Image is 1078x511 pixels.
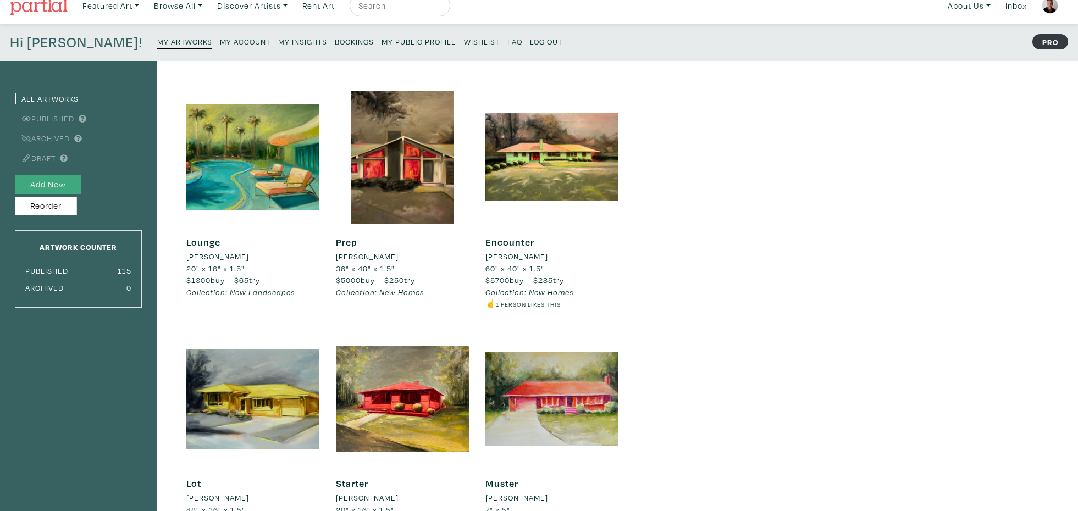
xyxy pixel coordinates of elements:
[186,477,201,490] a: Lot
[186,251,319,263] a: [PERSON_NAME]
[496,300,561,308] small: 1 person likes this
[336,492,469,504] a: [PERSON_NAME]
[485,251,548,263] li: [PERSON_NAME]
[278,36,327,47] small: My Insights
[336,251,469,263] a: [PERSON_NAME]
[126,282,131,293] small: 0
[530,36,562,47] small: Log Out
[384,275,404,285] span: $250
[186,275,211,285] span: $1300
[157,34,212,49] a: My Artworks
[186,251,249,263] li: [PERSON_NAME]
[186,492,319,504] a: [PERSON_NAME]
[10,34,142,51] h4: Hi [PERSON_NAME]!
[25,282,64,293] small: Archived
[220,36,270,47] small: My Account
[234,275,249,285] span: $65
[485,298,618,310] li: ☝️
[186,275,260,285] span: buy — try
[186,263,245,274] span: 20" x 16" x 1.5"
[40,242,117,252] small: Artwork Counter
[533,275,553,285] span: $285
[336,477,368,490] a: Starter
[530,34,562,48] a: Log Out
[485,492,618,504] a: [PERSON_NAME]
[485,477,518,490] a: Muster
[15,93,79,104] a: All Artworks
[336,263,395,274] span: 36" x 48" x 1.5"
[15,113,74,124] a: Published
[485,275,510,285] span: $5700
[186,492,249,504] li: [PERSON_NAME]
[382,34,456,48] a: My Public Profile
[485,275,564,285] span: buy — try
[485,236,534,248] a: Encounter
[25,265,68,276] small: Published
[485,492,548,504] li: [PERSON_NAME]
[382,36,456,47] small: My Public Profile
[335,36,374,47] small: Bookings
[15,197,77,216] button: Reorder
[464,36,500,47] small: Wishlist
[485,251,618,263] a: [PERSON_NAME]
[485,287,574,297] em: Collection: New Homes
[335,34,374,48] a: Bookings
[278,34,327,48] a: My Insights
[220,34,270,48] a: My Account
[1032,34,1068,49] strong: PRO
[157,36,212,47] small: My Artworks
[336,251,399,263] li: [PERSON_NAME]
[336,236,357,248] a: Prep
[118,265,131,276] small: 115
[507,36,522,47] small: FAQ
[186,236,220,248] a: Lounge
[336,287,424,297] em: Collection: New Homes
[186,287,295,297] em: Collection: New Landscapes
[336,275,415,285] span: buy — try
[464,34,500,48] a: Wishlist
[336,492,399,504] li: [PERSON_NAME]
[507,34,522,48] a: FAQ
[15,153,56,163] a: Draft
[336,275,361,285] span: $5000
[485,263,544,274] span: 60" x 40" x 1.5"
[15,133,70,143] a: Archived
[15,175,81,194] button: Add New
